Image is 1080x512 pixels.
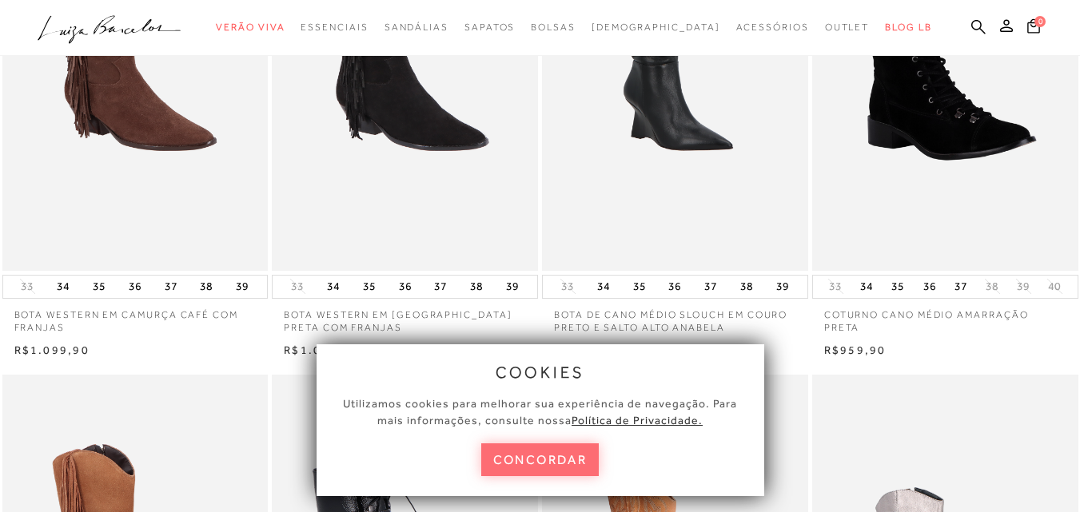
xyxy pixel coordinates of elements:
[429,276,452,298] button: 37
[771,276,794,298] button: 39
[825,22,870,33] span: Outlet
[736,22,809,33] span: Acessórios
[825,13,870,42] a: noSubCategoriesText
[981,279,1003,294] button: 38
[394,276,416,298] button: 36
[14,343,90,356] span: R$1.099,90
[699,276,722,298] button: 37
[824,279,847,294] button: 33
[885,13,931,42] a: BLOG LB
[572,414,703,427] a: Política de Privacidade.
[1043,279,1066,294] button: 40
[343,397,737,427] span: Utilizamos cookies para melhorar sua experiência de navegação. Para mais informações, consulte nossa
[919,276,941,298] button: 36
[735,276,758,298] button: 38
[736,13,809,42] a: noSubCategoriesText
[195,276,217,298] button: 38
[464,22,515,33] span: Sapatos
[88,276,110,298] button: 35
[824,343,887,356] span: R$959,90
[885,22,931,33] span: BLOG LB
[531,13,576,42] a: noSubCategoriesText
[531,22,576,33] span: Bolsas
[1034,16,1046,27] span: 0
[284,343,359,356] span: R$1.099,90
[301,22,368,33] span: Essenciais
[160,276,182,298] button: 37
[556,279,579,294] button: 33
[542,299,808,335] a: BOTA DE CANO MÉDIO SLOUCH EM COURO PRETO E SALTO ALTO ANABELA
[231,276,253,298] button: 39
[385,22,448,33] span: Sandálias
[855,276,878,298] button: 34
[322,276,345,298] button: 34
[301,13,368,42] a: noSubCategoriesText
[2,299,269,335] a: BOTA WESTERN EM CAMURÇA CAFÉ COM FRANJAS
[628,276,651,298] button: 35
[124,276,146,298] button: 36
[385,13,448,42] a: noSubCategoriesText
[592,13,720,42] a: noSubCategoriesText
[1012,279,1034,294] button: 39
[592,22,720,33] span: [DEMOGRAPHIC_DATA]
[286,279,309,294] button: 33
[16,279,38,294] button: 33
[592,276,615,298] button: 34
[52,276,74,298] button: 34
[272,299,538,335] a: BOTA WESTERN EM [GEOGRAPHIC_DATA] PRETA COM FRANJAS
[1022,18,1045,39] button: 0
[501,276,524,298] button: 39
[358,276,381,298] button: 35
[950,276,972,298] button: 37
[496,363,585,381] span: cookies
[664,276,686,298] button: 36
[465,276,488,298] button: 38
[216,22,285,33] span: Verão Viva
[464,13,515,42] a: noSubCategoriesText
[481,443,600,476] button: concordar
[812,299,1078,335] a: Coturno cano médio amarração preta
[216,13,285,42] a: noSubCategoriesText
[887,276,909,298] button: 35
